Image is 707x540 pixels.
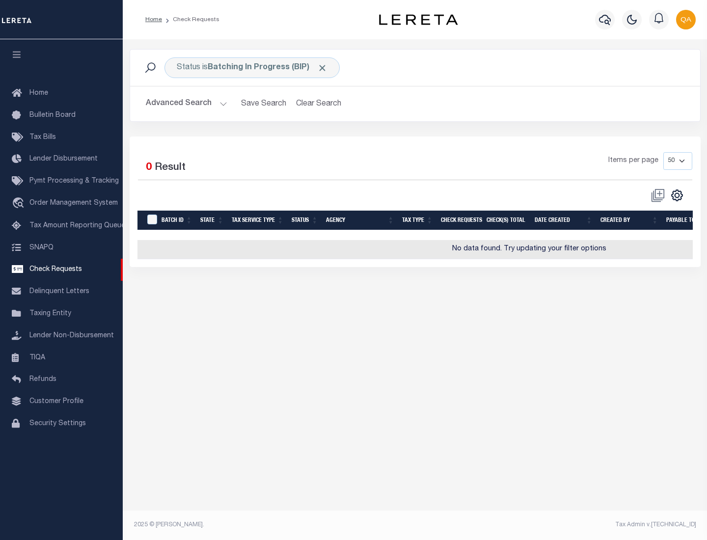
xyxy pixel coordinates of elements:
th: Batch Id: activate to sort column ascending [158,211,196,231]
th: Created By: activate to sort column ascending [597,211,662,231]
th: Check(s) Total [483,211,531,231]
a: Home [145,17,162,23]
span: Delinquent Letters [29,288,89,295]
span: Order Management System [29,200,118,207]
i: travel_explore [12,197,27,210]
th: Tax Service Type: activate to sort column ascending [228,211,288,231]
button: Advanced Search [146,94,227,113]
span: Customer Profile [29,398,83,405]
div: Status is [164,57,340,78]
span: Taxing Entity [29,310,71,317]
span: Items per page [608,156,658,166]
span: 0 [146,162,152,173]
span: Refunds [29,376,56,383]
span: SNAPQ [29,244,54,251]
div: 2025 © [PERSON_NAME]. [127,520,415,529]
span: TIQA [29,354,45,361]
th: Status: activate to sort column ascending [288,211,322,231]
li: Check Requests [162,15,219,24]
label: Result [155,160,186,176]
span: Tax Bills [29,134,56,141]
span: Tax Amount Reporting Queue [29,222,125,229]
th: State: activate to sort column ascending [196,211,228,231]
th: Tax Type: activate to sort column ascending [398,211,437,231]
b: Batching In Progress (BIP) [208,64,327,72]
th: Agency: activate to sort column ascending [322,211,398,231]
span: Check Requests [29,266,82,273]
span: Pymt Processing & Tracking [29,178,119,185]
img: logo-dark.svg [379,14,458,25]
span: Lender Disbursement [29,156,98,162]
button: Save Search [235,94,292,113]
span: Home [29,90,48,97]
th: Check Requests [437,211,483,231]
button: Clear Search [292,94,346,113]
img: svg+xml;base64,PHN2ZyB4bWxucz0iaHR0cDovL3d3dy53My5vcmcvMjAwMC9zdmciIHBvaW50ZXItZXZlbnRzPSJub25lIi... [676,10,696,29]
span: Bulletin Board [29,112,76,119]
span: Click to Remove [317,63,327,73]
div: Tax Admin v.[TECHNICAL_ID] [422,520,696,529]
span: Security Settings [29,420,86,427]
th: Date Created: activate to sort column ascending [531,211,597,231]
span: Lender Non-Disbursement [29,332,114,339]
